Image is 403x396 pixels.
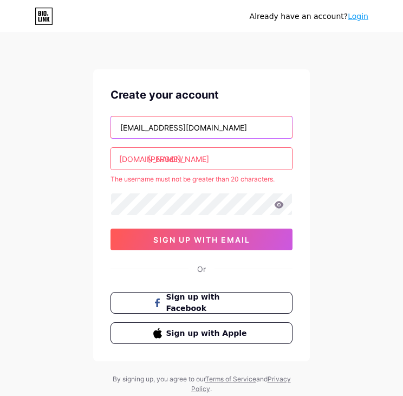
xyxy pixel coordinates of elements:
[110,174,292,184] div: The username must not be greater than 20 characters.
[111,148,292,170] input: username
[109,374,294,394] div: By signing up, you agree to our and .
[197,263,206,275] div: Or
[250,11,368,22] div: Already have an account?
[110,292,292,314] button: Sign up with Facebook
[153,235,250,244] span: sign up with email
[110,322,292,344] button: Sign up with Apple
[348,12,368,21] a: Login
[110,229,292,250] button: sign up with email
[166,328,250,339] span: Sign up with Apple
[110,87,292,103] div: Create your account
[119,153,183,165] div: [DOMAIN_NAME]/
[111,116,292,138] input: Email
[205,375,256,383] a: Terms of Service
[166,291,250,314] span: Sign up with Facebook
